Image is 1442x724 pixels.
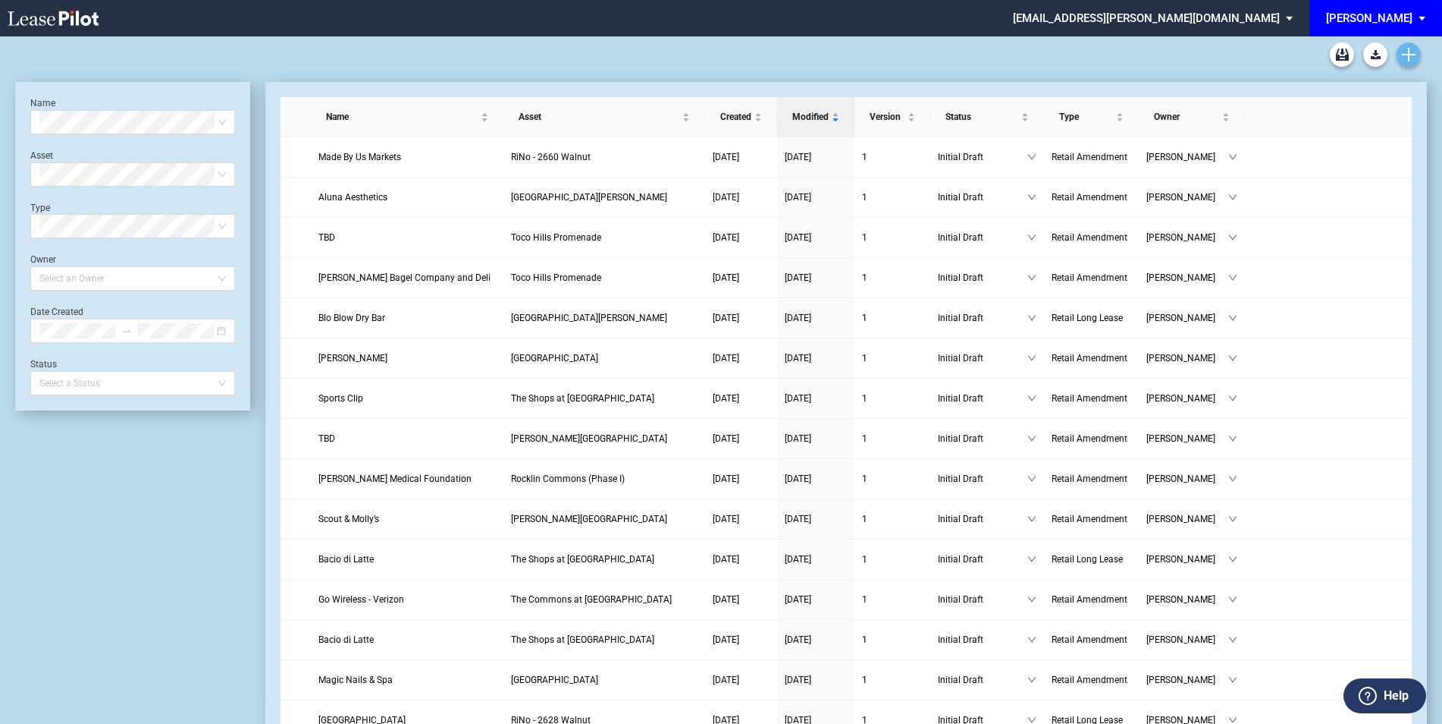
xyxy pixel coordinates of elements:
[862,554,867,565] span: 1
[1228,474,1237,483] span: down
[1052,474,1127,484] span: Retail Amendment
[785,152,811,162] span: [DATE]
[862,353,867,364] span: 1
[1154,109,1219,124] span: Owner
[318,675,393,685] span: Magic Nails & Spa
[1228,193,1237,202] span: down
[511,675,598,685] span: Alamo Plaza Shopping Center
[511,232,601,243] span: Toco Hills Promenade
[511,632,697,647] a: The Shops at [GEOGRAPHIC_DATA]
[1027,313,1036,323] span: down
[1228,394,1237,403] span: down
[1052,514,1127,524] span: Retail Amendment
[862,474,867,484] span: 1
[862,270,923,285] a: 1
[713,672,770,688] a: [DATE]
[1044,97,1139,137] th: Type
[785,594,811,605] span: [DATE]
[862,313,867,323] span: 1
[862,512,923,527] a: 1
[785,270,847,285] a: [DATE]
[511,270,697,285] a: Toco Hills Promenade
[1059,109,1113,124] span: Type
[1228,233,1237,242] span: down
[121,326,132,336] span: swap-right
[785,192,811,203] span: [DATE]
[318,230,496,245] a: TBD
[1052,632,1131,647] a: Retail Amendment
[30,307,83,317] label: Date Created
[862,351,923,366] a: 1
[785,353,811,364] span: [DATE]
[862,272,867,283] span: 1
[785,592,847,607] a: [DATE]
[318,152,401,162] span: Made By Us Markets
[938,512,1027,527] span: Initial Draft
[1027,675,1036,685] span: down
[862,391,923,406] a: 1
[785,552,847,567] a: [DATE]
[785,230,847,245] a: [DATE]
[318,270,496,285] a: [PERSON_NAME] Bagel Company and Deli
[318,431,496,446] a: TBD
[785,512,847,527] a: [DATE]
[1052,190,1131,205] a: Retail Amendment
[1027,434,1036,443] span: down
[713,232,739,243] span: [DATE]
[1052,592,1131,607] a: Retail Amendment
[503,97,705,137] th: Asset
[318,634,374,645] span: Bacio di Latte
[318,313,385,323] span: Blo Blow Dry Bar
[318,594,404,605] span: Go Wireless - Verizon
[785,393,811,404] span: [DATE]
[785,391,847,406] a: [DATE]
[1052,353,1127,364] span: Retail Amendment
[1052,675,1127,685] span: Retail Amendment
[511,152,591,162] span: RiNo - 2660 Walnut
[318,514,379,524] span: Scout & Molly’s
[1146,391,1228,406] span: [PERSON_NAME]
[1027,555,1036,564] span: down
[938,391,1027,406] span: Initial Draft
[713,272,739,283] span: [DATE]
[1027,595,1036,604] span: down
[511,554,654,565] span: The Shops at La Jolla Village
[862,632,923,647] a: 1
[713,353,739,364] span: [DATE]
[511,634,654,645] span: The Shops at La Jolla Village
[938,672,1027,688] span: Initial Draft
[511,230,697,245] a: Toco Hills Promenade
[318,672,496,688] a: Magic Nails & Spa
[1146,552,1228,567] span: [PERSON_NAME]
[1052,351,1131,366] a: Retail Amendment
[785,272,811,283] span: [DATE]
[862,592,923,607] a: 1
[318,353,387,364] span: Cholita Linda
[511,433,667,444] span: Trenholm Plaza
[1052,672,1131,688] a: Retail Amendment
[1027,635,1036,644] span: down
[713,310,770,326] a: [DATE]
[938,632,1027,647] span: Initial Draft
[511,512,697,527] a: [PERSON_NAME][GEOGRAPHIC_DATA]
[862,393,867,404] span: 1
[511,313,667,323] span: Casa Linda Plaza
[862,594,867,605] span: 1
[1052,232,1127,243] span: Retail Amendment
[713,431,770,446] a: [DATE]
[938,431,1027,446] span: Initial Draft
[1139,97,1245,137] th: Owner
[1052,152,1127,162] span: Retail Amendment
[785,514,811,524] span: [DATE]
[713,351,770,366] a: [DATE]
[511,594,672,605] span: The Commons at La Verne
[1363,42,1387,67] button: Download Blank Form
[1146,672,1228,688] span: [PERSON_NAME]
[705,97,777,137] th: Created
[1027,515,1036,524] span: down
[1326,11,1412,25] div: [PERSON_NAME]
[785,632,847,647] a: [DATE]
[519,109,679,124] span: Asset
[862,471,923,486] a: 1
[938,230,1027,245] span: Initial Draft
